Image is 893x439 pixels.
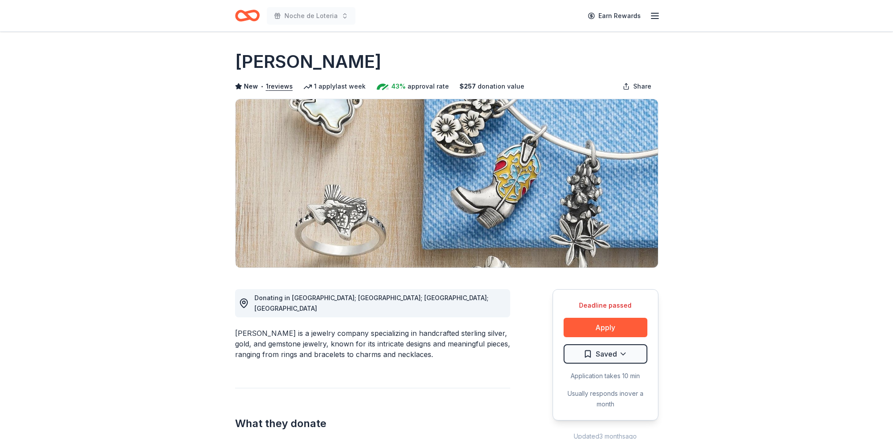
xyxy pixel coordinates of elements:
h2: What they donate [235,417,510,431]
span: • [260,83,263,90]
button: 1reviews [266,81,293,92]
div: 1 apply last week [303,81,366,92]
h1: [PERSON_NAME] [235,49,381,74]
span: 43% [391,81,406,92]
span: Noche de Loteria [284,11,338,21]
a: Home [235,5,260,26]
span: $ 257 [460,81,476,92]
div: Application takes 10 min [564,371,647,381]
span: donation value [478,81,524,92]
button: Saved [564,344,647,364]
span: Saved [596,348,617,360]
a: Earn Rewards [583,8,646,24]
span: Donating in [GEOGRAPHIC_DATA]; [GEOGRAPHIC_DATA]; [GEOGRAPHIC_DATA]; [GEOGRAPHIC_DATA] [254,294,489,312]
span: New [244,81,258,92]
img: Image for James Avery [235,99,658,268]
span: approval rate [407,81,449,92]
div: Usually responds in over a month [564,388,647,409]
div: [PERSON_NAME] is a jewelry company specializing in handcrafted sterling silver, gold, and gemston... [235,328,510,360]
button: Noche de Loteria [267,7,355,25]
span: Share [633,81,651,92]
div: Deadline passed [564,300,647,311]
button: Apply [564,318,647,337]
button: Share [616,78,658,95]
